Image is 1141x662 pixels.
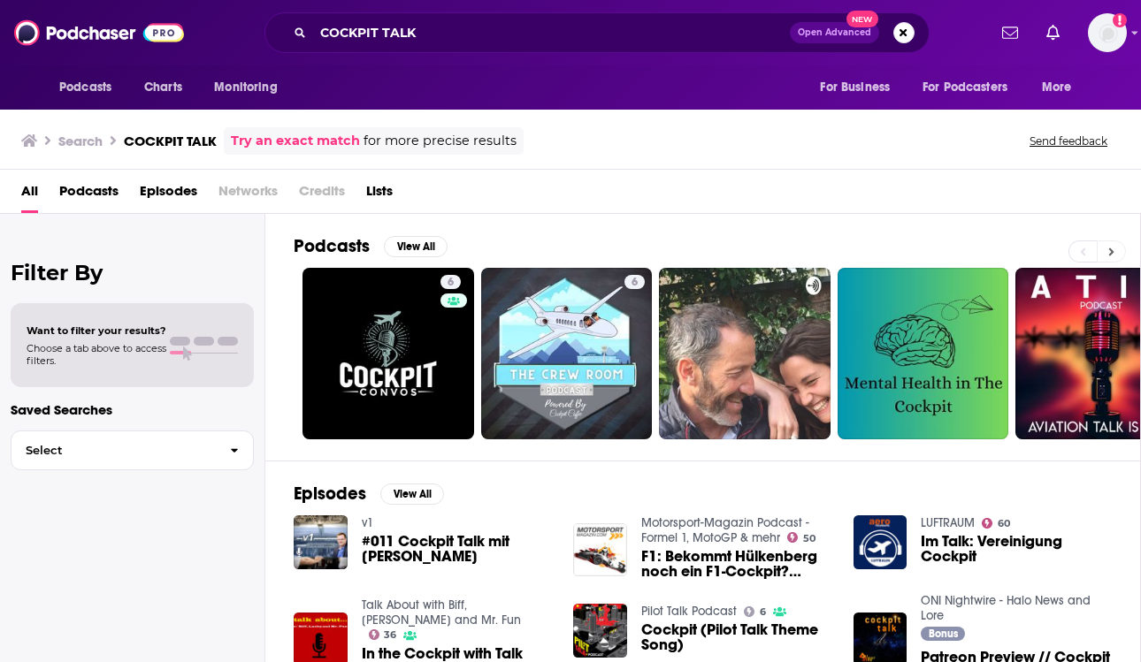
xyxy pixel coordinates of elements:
[995,18,1025,48] a: Show notifications dropdown
[369,629,397,640] a: 36
[573,523,627,577] img: F1: Bekommt Hülkenberg noch ein F1-Cockpit? (Talk)
[11,401,254,418] p: Saved Searches
[11,260,254,285] h2: Filter By
[11,445,216,456] span: Select
[624,275,645,289] a: 6
[21,177,38,213] a: All
[59,177,119,213] a: Podcasts
[47,71,134,104] button: open menu
[364,131,517,151] span: for more precise results
[11,430,254,470] button: Select
[59,75,111,100] span: Podcasts
[448,274,454,292] span: 6
[820,75,890,100] span: For Business
[27,342,166,367] span: Choose a tab above to access filters.
[923,75,1007,100] span: For Podcasters
[264,12,930,53] div: Search podcasts, credits, & more...
[144,75,182,100] span: Charts
[921,593,1091,623] a: ONI Nightwire - Halo News and Lore
[803,535,816,543] span: 50
[481,268,653,439] a: 6
[140,177,197,213] a: Episodes
[911,71,1033,104] button: open menu
[294,515,348,569] img: #011 Cockpit Talk mit Alexander Herrmann
[998,520,1010,528] span: 60
[921,515,975,530] a: LUFTRAUM
[798,28,871,37] span: Open Advanced
[808,71,912,104] button: open menu
[641,622,832,652] a: Cockpit (Pilot Talk Theme Song)
[1024,133,1113,148] button: Send feedback
[58,133,103,149] h3: Search
[27,324,166,337] span: Want to filter your results?
[787,532,816,543] a: 50
[921,534,1112,564] a: Im Talk: Vereinigung Cockpit
[641,549,832,579] a: F1: Bekommt Hülkenberg noch ein F1-Cockpit? (Talk)
[362,534,553,564] a: #011 Cockpit Talk mit Alexander Herrmann
[380,483,444,505] button: View All
[641,515,809,545] a: Motorsport-Magazin Podcast - Formel 1, MotoGP & mehr
[299,177,345,213] span: Credits
[1088,13,1127,52] span: Logged in as HannahCR
[313,19,790,47] input: Search podcasts, credits, & more...
[982,518,1010,529] a: 60
[1030,71,1094,104] button: open menu
[294,235,448,257] a: PodcastsView All
[384,236,448,257] button: View All
[294,483,366,505] h2: Episodes
[632,274,638,292] span: 6
[854,515,907,569] img: Im Talk: Vereinigung Cockpit
[1088,13,1127,52] button: Show profile menu
[760,608,766,616] span: 6
[294,235,370,257] h2: Podcasts
[929,628,958,639] span: Bonus
[744,606,766,617] a: 6
[641,604,737,619] a: Pilot Talk Podcast
[362,515,373,530] a: v1
[1042,75,1072,100] span: More
[573,604,627,658] img: Cockpit (Pilot Talk Theme Song)
[366,177,393,213] a: Lists
[214,75,277,100] span: Monitoring
[790,22,879,43] button: Open AdvancedNew
[124,133,217,149] h3: COCKPIT TALK
[302,268,474,439] a: 6
[218,177,278,213] span: Networks
[133,71,193,104] a: Charts
[294,483,444,505] a: EpisodesView All
[384,631,396,639] span: 36
[362,534,553,564] span: #011 Cockpit Talk mit [PERSON_NAME]
[14,16,184,49] img: Podchaser - Follow, Share and Rate Podcasts
[440,275,461,289] a: 6
[202,71,300,104] button: open menu
[1113,13,1127,27] svg: Add a profile image
[231,131,360,151] a: Try an exact match
[1039,18,1067,48] a: Show notifications dropdown
[846,11,878,27] span: New
[1088,13,1127,52] img: User Profile
[362,597,521,628] a: Talk About with Biff, Lucky and Mr. Fun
